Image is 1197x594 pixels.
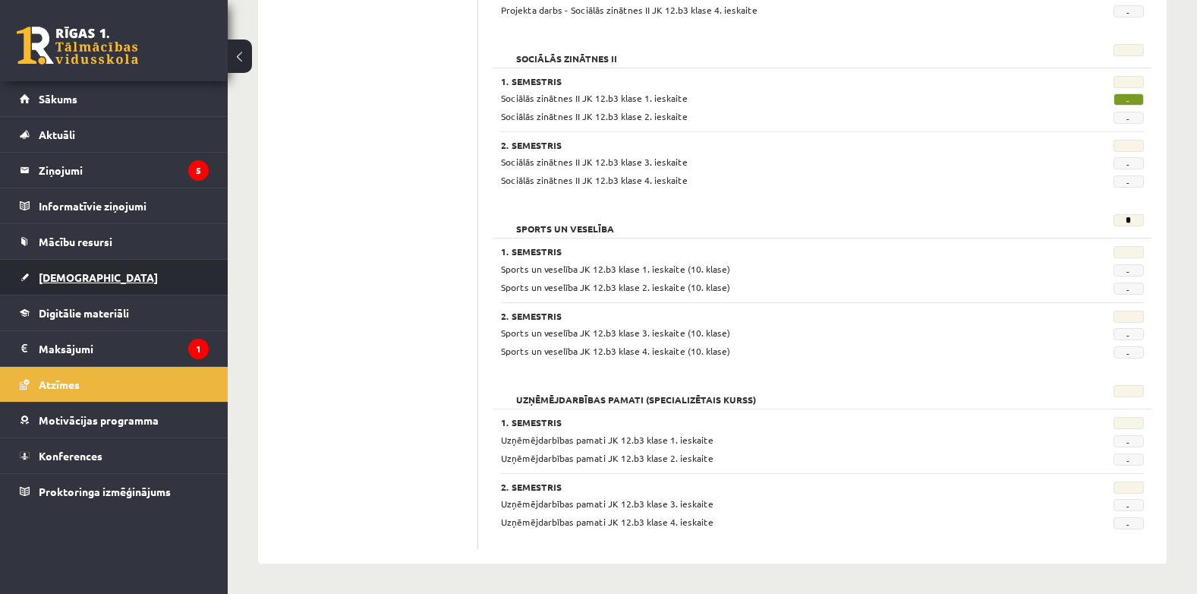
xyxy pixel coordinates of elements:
[1114,112,1144,124] span: -
[1114,453,1144,466] span: -
[501,327,730,339] span: Sports un veselība JK 12.b3 klase 3. ieskaite (10. klase)
[501,92,688,104] span: Sociālās zinātnes II JK 12.b3 klase 1. ieskaite
[1114,435,1144,447] span: -
[501,156,688,168] span: Sociālās zinātnes II JK 12.b3 klase 3. ieskaite
[1114,283,1144,295] span: -
[39,449,102,463] span: Konferences
[39,485,171,498] span: Proktoringa izmēģinājums
[20,403,209,438] a: Motivācijas programma
[501,345,730,357] span: Sports un veselība JK 12.b3 klase 4. ieskaite (10. klase)
[501,452,713,464] span: Uzņēmējdarbības pamati JK 12.b3 klase 2. ieskaite
[501,174,688,186] span: Sociālās zinātnes II JK 12.b3 klase 4. ieskaite
[1114,93,1144,106] span: -
[1114,517,1144,529] span: -
[20,260,209,295] a: [DEMOGRAPHIC_DATA]
[501,482,1033,492] h3: 2. Semestris
[1114,264,1144,276] span: -
[501,214,629,229] h2: Sports un veselība
[501,516,713,528] span: Uzņēmējdarbības pamati JK 12.b3 klase 4. ieskaite
[20,81,209,116] a: Sākums
[20,331,209,366] a: Maksājumi1
[39,270,158,284] span: [DEMOGRAPHIC_DATA]
[501,385,771,400] h2: Uzņēmējdarbības pamati (Specializētais kurss)
[39,92,77,106] span: Sākums
[39,413,159,427] span: Motivācijas programma
[39,378,80,391] span: Atzīmes
[501,434,713,446] span: Uzņēmējdarbības pamati JK 12.b3 klase 1. ieskaite
[39,235,112,248] span: Mācību resursi
[501,417,1033,428] h3: 1. Semestris
[39,128,75,141] span: Aktuāli
[501,246,1033,257] h3: 1. Semestris
[501,4,758,16] span: Projekta darbs - Sociālās zinātnes II JK 12.b3 klase 4. ieskaite
[39,331,209,366] legend: Maksājumi
[20,367,209,402] a: Atzīmes
[20,474,209,509] a: Proktoringa izmēģinājums
[1114,175,1144,188] span: -
[39,306,129,320] span: Digitālie materiāli
[501,281,730,293] span: Sports un veselība JK 12.b3 klase 2. ieskaite (10. klase)
[20,438,209,473] a: Konferences
[188,160,209,181] i: 5
[501,76,1033,87] h3: 1. Semestris
[39,188,209,223] legend: Informatīvie ziņojumi
[501,110,688,122] span: Sociālās zinātnes II JK 12.b3 klase 2. ieskaite
[17,27,138,65] a: Rīgas 1. Tālmācības vidusskola
[501,311,1033,321] h3: 2. Semestris
[1114,346,1144,359] span: -
[1114,328,1144,340] span: -
[188,339,209,359] i: 1
[501,44,632,59] h2: Sociālās zinātnes II
[1114,499,1144,511] span: -
[501,263,730,275] span: Sports un veselība JK 12.b3 klase 1. ieskaite (10. klase)
[20,295,209,330] a: Digitālie materiāli
[1114,157,1144,169] span: -
[501,140,1033,150] h3: 2. Semestris
[501,498,713,510] span: Uzņēmējdarbības pamati JK 12.b3 klase 3. ieskaite
[20,188,209,223] a: Informatīvie ziņojumi
[20,224,209,259] a: Mācību resursi
[20,117,209,152] a: Aktuāli
[1114,5,1144,17] span: -
[20,153,209,188] a: Ziņojumi5
[39,153,209,188] legend: Ziņojumi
